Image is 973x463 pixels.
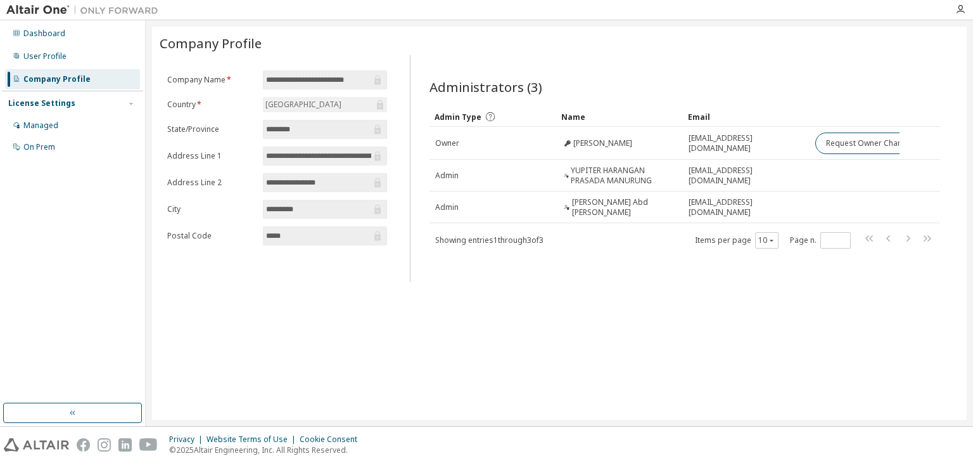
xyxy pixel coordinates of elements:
div: Website Terms of Use [207,434,300,445]
div: License Settings [8,98,75,108]
img: instagram.svg [98,438,111,452]
button: 10 [758,235,775,245]
span: Company Profile [160,34,262,52]
label: City [167,204,255,214]
span: Items per page [695,232,779,249]
img: altair_logo.svg [4,438,69,452]
div: Managed [23,121,58,131]
div: [GEOGRAPHIC_DATA] [263,97,387,112]
img: youtube.svg [139,438,158,452]
label: Address Line 1 [167,151,255,161]
label: Country [167,100,255,110]
span: [PERSON_NAME] [573,138,632,148]
img: Altair One [6,4,165,16]
button: Request Owner Change [815,133,922,154]
p: © 2025 Altair Engineering, Inc. All Rights Reserved. [169,445,365,455]
span: [EMAIL_ADDRESS][DOMAIN_NAME] [689,197,804,218]
label: Address Line 2 [167,178,255,188]
label: Company Name [167,75,255,85]
span: Owner [435,138,459,148]
span: Page n. [790,232,851,249]
img: linkedin.svg [118,438,132,452]
label: Postal Code [167,231,255,241]
div: Cookie Consent [300,434,365,445]
span: [EMAIL_ADDRESS][DOMAIN_NAME] [689,133,804,153]
img: facebook.svg [77,438,90,452]
span: Admin [435,171,459,181]
span: [PERSON_NAME] Abd [PERSON_NAME] [572,197,678,218]
div: [GEOGRAPHIC_DATA] [264,98,343,112]
span: Administrators (3) [429,78,542,96]
div: Privacy [169,434,207,445]
div: Company Profile [23,74,91,84]
div: Name [561,107,678,127]
div: Dashboard [23,29,65,39]
span: Admin Type [435,112,481,122]
span: Admin [435,202,459,212]
span: Showing entries 1 through 3 of 3 [435,235,544,245]
div: On Prem [23,142,55,152]
div: User Profile [23,51,67,62]
span: YUPITER HARANGAN PRASADA MANURUNG [571,166,677,186]
div: Email [688,107,804,127]
span: [EMAIL_ADDRESS][DOMAIN_NAME] [689,166,804,186]
label: State/Province [167,124,255,134]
